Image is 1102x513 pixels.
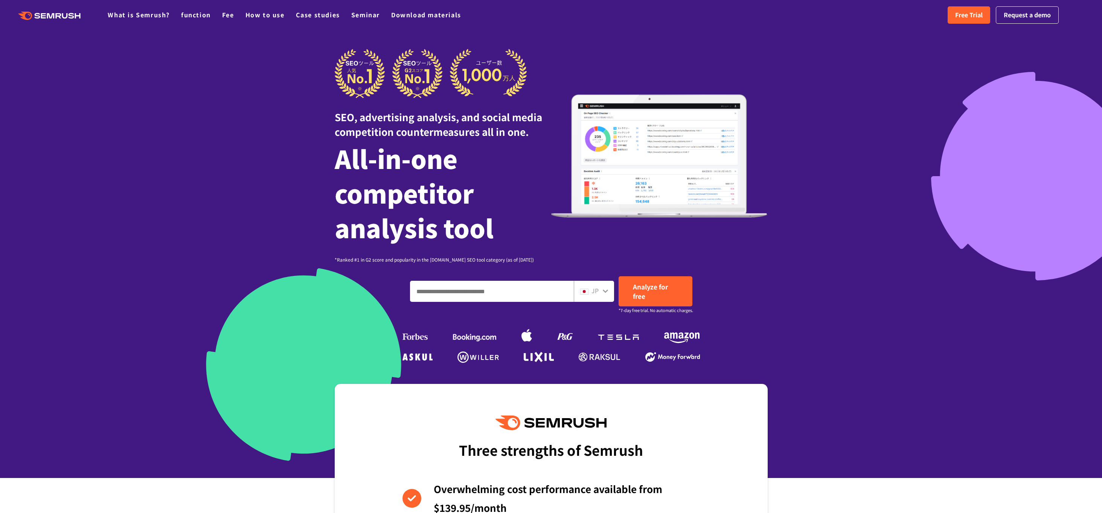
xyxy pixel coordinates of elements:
[335,256,534,263] font: *Ranked #1 in G2 score and popularity in the [DOMAIN_NAME] SEO tool category (as of [DATE])
[495,416,606,430] img: Semrush
[296,10,340,19] a: Case studies
[351,10,380,19] a: Seminar
[410,281,573,301] input: Enter a domain, keyword or URL
[996,6,1059,24] a: Request a demo
[391,10,461,19] a: Download materials
[619,307,693,313] font: *7-day free trial. No automatic charges.
[222,10,234,19] a: Fee
[245,10,285,19] a: How to use
[459,440,643,460] font: Three strengths of Semrush
[633,282,668,301] font: Analyze for free
[1004,10,1051,19] font: Request a demo
[591,286,599,295] font: JP
[948,6,990,24] a: Free Trial
[181,10,211,19] a: function
[335,110,542,139] font: SEO, advertising analysis, and social media competition countermeasures all in one.
[955,10,983,19] font: Free Trial
[335,175,494,245] font: competitor analysis tool
[619,276,692,306] a: Analyze for free
[108,10,170,19] a: What is Semrush?
[335,140,457,176] font: All-in-one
